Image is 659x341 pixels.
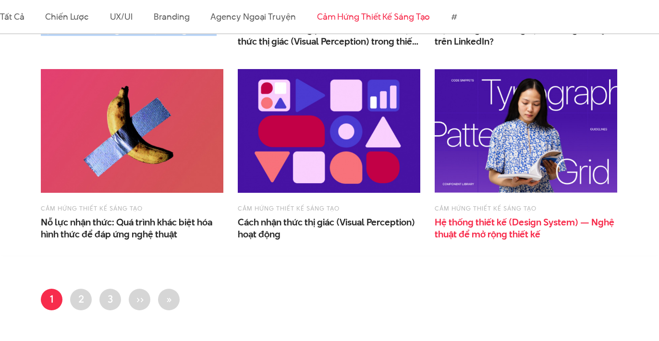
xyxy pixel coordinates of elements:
a: UX/UI [110,11,133,23]
a: Cảm hứng thiết kế sáng tạo [317,11,430,23]
span: Cách nhận thức thị giác (Visual Perception) [238,216,420,240]
span: » [166,292,172,306]
a: Cách nhận thức thị giác (Visual Perception)hoạt động [238,216,420,240]
a: Cảm hứng thiết kế sáng tạo [435,204,537,212]
a: Liệu chúng ta có đang bị thao túng tâm lýtrên LinkedIn? [435,24,617,47]
a: 3 [99,289,121,310]
a: # [451,11,457,23]
span: Tìm hiểu về tương phản (Contrast) và nhận [238,24,420,47]
a: Chiến lược [45,11,88,23]
span: hoạt động [238,228,281,240]
a: Tại sao Team Design cần một Design Hub? [41,24,223,47]
a: Tìm hiểu về tương phản (Contrast) và nhậnthức thị giác (Visual Perception) trong thiết kế [238,24,420,47]
span: hình thức để đáp ứng nghệ thuật [41,228,177,240]
img: he-thong-thiet-ke-design-system [435,69,617,193]
span: trên LinkedIn? [435,35,494,47]
span: thuật để mở rộng thiết kế [435,228,540,240]
a: 2 [70,289,92,310]
a: Agency ngoại truyện [210,11,295,23]
img: nỗ lực nhận thức [41,69,223,193]
a: Hệ thống thiết kế (Design System) — Nghệthuật để mở rộng thiết kế [435,216,617,240]
span: Hệ thống thiết kế (Design System) — Nghệ [435,216,617,240]
a: Cảm hứng thiết kế sáng tạo [238,204,340,212]
span: ›› [136,292,144,306]
span: Liệu chúng ta có đang bị thao túng tâm lý [435,24,617,47]
span: Nỗ lực nhận thức: Quá trình khác biệt hóa [41,216,223,240]
a: Branding [154,11,189,23]
img: Cách nhận thức thị giác (Visual Perception) hoạt động [238,69,420,193]
a: Cảm hứng thiết kế sáng tạo [41,204,143,212]
span: thức thị giác (Visual Perception) trong thiết kế [238,35,420,47]
a: Nỗ lực nhận thức: Quá trình khác biệt hóahình thức để đáp ứng nghệ thuật [41,216,223,240]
